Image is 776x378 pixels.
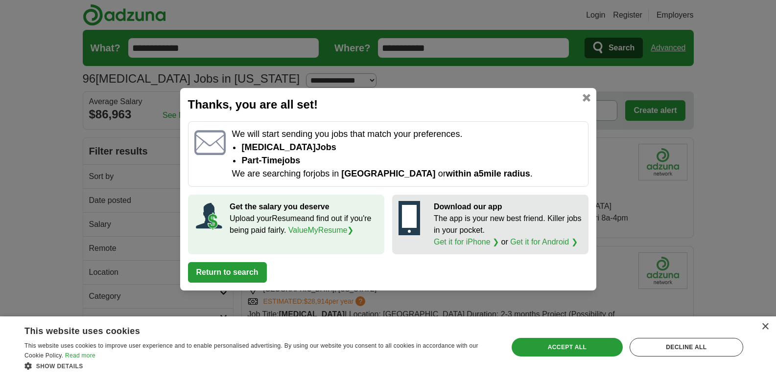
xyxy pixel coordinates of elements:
[630,338,743,356] div: Decline all
[232,167,582,180] p: We are searching for jobs in or .
[24,322,470,337] div: This website uses cookies
[446,169,530,178] span: within a 5 mile radius
[434,201,582,213] p: Download our app
[65,352,95,359] a: Read more, opens a new window
[24,361,494,371] div: Show details
[241,141,582,154] li: [MEDICAL_DATA] jobs
[510,238,578,246] a: Get it for Android ❯
[434,213,582,248] p: The app is your new best friend. Killer jobs in your pocket. or
[341,169,435,178] span: [GEOGRAPHIC_DATA]
[512,338,623,356] div: Accept all
[761,323,769,331] div: Close
[434,238,499,246] a: Get it for iPhone ❯
[232,128,582,141] p: We will start sending you jobs that match your preferences.
[230,201,378,213] p: Get the salary you deserve
[188,96,588,113] h2: Thanks, you are all set!
[188,262,267,283] button: Return to search
[241,154,582,167] li: Part-time jobs
[288,226,354,234] a: ValueMyResume❯
[36,363,83,370] span: Show details
[24,342,478,359] span: This website uses cookies to improve user experience and to enable personalised advertising. By u...
[230,213,378,236] p: Upload your Resume and find out if you're being paid fairly.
